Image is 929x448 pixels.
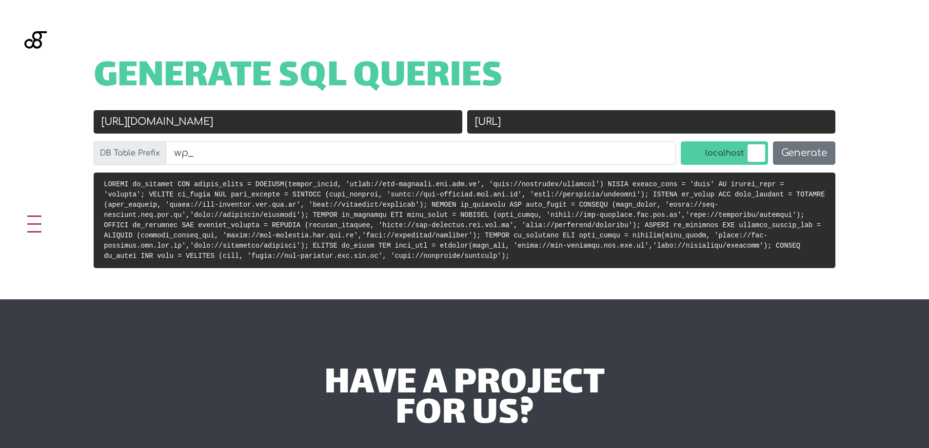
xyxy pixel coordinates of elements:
[467,110,836,134] input: New URL
[176,370,753,430] div: have a project for us?
[773,141,835,165] button: Generate
[104,180,825,260] code: LOREMI do_sitamet CON adipis_elits = DOEIUSM(tempor_incid, 'utlab://etd-magnaali.eni.adm.ve', 'qu...
[166,141,676,165] input: wp_
[94,110,462,134] input: Old URL
[94,141,166,165] label: DB Table Prefix
[681,141,768,165] label: localhost
[94,62,503,93] span: Generate SQL Queries
[24,31,47,104] img: Blackgate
